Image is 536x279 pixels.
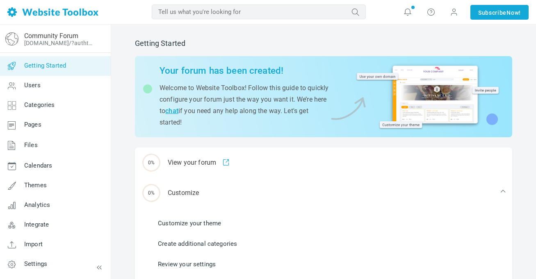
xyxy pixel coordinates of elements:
[24,82,41,89] span: Users
[135,147,512,178] div: View your forum
[158,219,221,228] a: Customize your theme
[24,240,43,248] span: Import
[160,82,329,128] p: Welcome to Website Toolbox! Follow this guide to quickly configure your forum just the way you wa...
[135,39,512,48] h2: Getting Started
[24,181,47,189] span: Themes
[5,32,18,45] img: globe-icon.png
[24,221,49,228] span: Integrate
[24,40,96,46] a: [DOMAIN_NAME]/?authtoken=912acf78ded0d97b1d0080e6fdf3ac26&rememberMe=1
[24,62,66,69] span: Getting Started
[158,260,216,269] a: Review your settings
[24,141,38,149] span: Files
[152,5,366,19] input: Tell us what you're looking for
[470,5,529,20] a: SubscribeNow!
[142,184,160,202] span: 0%
[24,121,41,128] span: Pages
[24,32,78,40] a: Community Forum
[135,147,512,178] a: 0% View your forum
[506,8,521,17] span: Now!
[24,260,47,268] span: Settings
[135,178,512,208] div: Customize
[160,65,329,76] h2: Your forum has been created!
[24,201,50,209] span: Analytics
[165,107,178,115] a: chat
[158,239,237,248] a: Create additional categories
[24,162,52,169] span: Calendars
[24,101,55,109] span: Categories
[142,154,160,172] span: 0%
